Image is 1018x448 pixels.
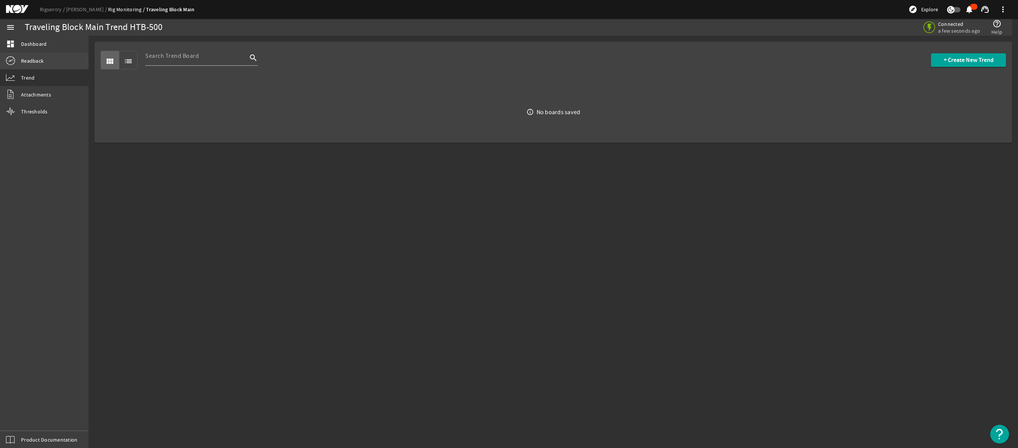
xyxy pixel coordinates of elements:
[990,425,1009,443] button: Open Resource Center
[992,19,1001,28] mat-icon: help_outline
[124,57,133,66] mat-icon: list
[537,109,580,116] div: No boards saved
[21,40,47,48] span: Dashboard
[146,6,194,13] a: Traveling Block Main
[108,6,146,13] a: Rig Monitoring
[21,108,48,115] span: Thresholds
[980,5,989,14] mat-icon: support_agent
[938,21,980,27] span: Connected
[931,53,1006,67] button: + Create New Trend
[965,5,974,14] mat-icon: notifications
[40,6,66,13] a: Rigsentry
[938,27,980,34] span: a few seconds ago
[6,39,15,48] mat-icon: dashboard
[145,51,247,60] input: Search Trend Board
[908,5,917,14] mat-icon: explore
[944,56,994,64] span: + Create New Trend
[21,74,35,81] span: Trend
[21,57,44,65] span: Readback
[21,91,51,98] span: Attachments
[991,28,1002,36] span: Help
[21,436,77,443] span: Product Documentation
[6,23,15,32] mat-icon: menu
[526,109,534,116] i: info_outline
[249,53,258,62] i: search
[921,6,938,13] span: Explore
[105,57,114,66] mat-icon: view_module
[905,3,941,15] button: Explore
[25,24,163,31] div: Traveling Block Main Trend HTB-500
[994,0,1012,18] button: more_vert
[66,6,108,13] a: [PERSON_NAME]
